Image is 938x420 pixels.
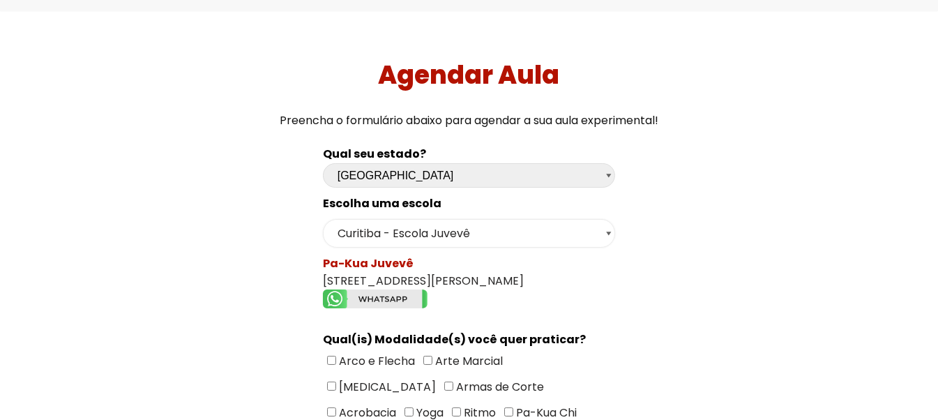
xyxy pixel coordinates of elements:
input: Armas de Corte [444,382,453,391]
input: Acrobacia [327,407,336,417]
input: Arte Marcial [423,356,432,365]
span: [MEDICAL_DATA] [336,379,436,395]
h1: Agendar Aula [6,60,933,90]
input: Ritmo [452,407,461,417]
spam: Qual(is) Modalidade(s) você quer praticar? [323,331,586,347]
span: Arco e Flecha [336,353,415,369]
input: Pa-Kua Chi [504,407,513,417]
input: [MEDICAL_DATA] [327,382,336,391]
spam: Pa-Kua Juvevê [323,255,414,271]
b: Qual seu estado? [323,146,426,162]
img: whatsapp [323,290,428,308]
span: Arte Marcial [432,353,503,369]
div: [STREET_ADDRESS][PERSON_NAME] [323,255,615,313]
span: Armas de Corte [453,379,544,395]
spam: Escolha uma escola [323,195,441,211]
input: Yoga [404,407,414,417]
input: Arco e Flecha [327,356,336,365]
p: Preencha o formulário abaixo para agendar a sua aula experimental! [6,111,933,130]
